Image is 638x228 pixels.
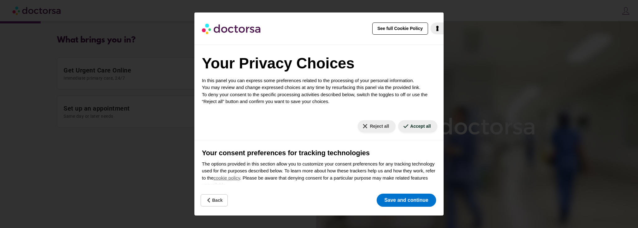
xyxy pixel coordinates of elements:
[378,25,423,32] span: See full Cookie Policy
[377,194,436,207] button: Save and continue
[398,120,437,132] button: Accept all
[202,77,436,105] p: In this panel you can express some preferences related to the processing of your personal informa...
[201,194,228,206] button: Back
[214,175,240,181] a: cookie policy
[202,52,436,75] h2: Your Privacy Choices
[202,20,262,37] img: logo
[358,120,395,132] button: Reject all
[372,22,428,35] button: See full Cookie Policy
[202,148,436,158] h3: Your consent preferences for tracking technologies
[431,22,444,34] a: iubenda - Cookie Policy and Cookie Compliance Management
[202,161,436,189] p: The options provided in this section allow you to customize your consent preferences for any trac...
